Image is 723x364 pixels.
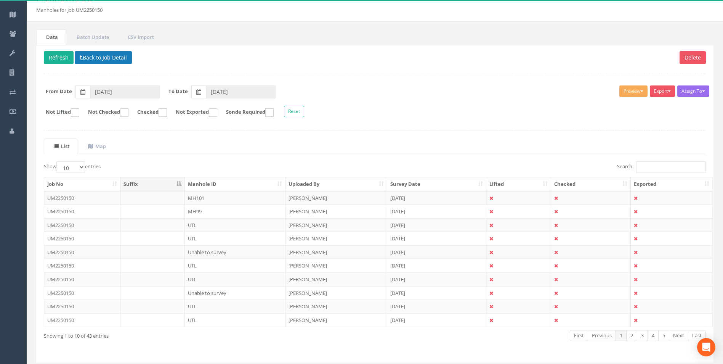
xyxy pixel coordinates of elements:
input: From Date [90,85,160,98]
td: [DATE] [387,286,486,300]
td: [DATE] [387,218,486,232]
td: UM2250150 [44,286,120,300]
a: CSV Import [118,29,162,45]
uib-tab-heading: Map [88,143,106,150]
td: UTL [185,232,286,245]
td: MH99 [185,205,286,218]
a: 1 [616,330,627,341]
th: Lifted: activate to sort column ascending [486,177,551,191]
a: 2 [626,330,637,341]
li: Manholes for Job UM2250150 [36,6,103,14]
th: Job No: activate to sort column ascending [44,177,120,191]
td: UM2250150 [44,259,120,272]
td: [DATE] [387,272,486,286]
td: [DATE] [387,245,486,259]
td: UM2250150 [44,245,120,259]
div: Showing 1 to 10 of 43 entries [44,329,313,340]
uib-tab-heading: List [54,143,69,150]
th: Exported: activate to sort column ascending [631,177,712,191]
label: To Date [168,88,188,95]
td: UTL [185,259,286,272]
a: 4 [648,330,659,341]
td: UTL [185,272,286,286]
label: Checked [130,108,167,117]
input: Search: [636,161,706,173]
td: [PERSON_NAME] [285,259,387,272]
label: From Date [46,88,72,95]
th: Survey Date: activate to sort column ascending [387,177,486,191]
td: [DATE] [387,205,486,218]
td: UTL [185,300,286,313]
a: Previous [588,330,616,341]
th: Manhole ID: activate to sort column ascending [185,177,286,191]
td: [PERSON_NAME] [285,313,387,327]
td: [PERSON_NAME] [285,205,387,218]
label: Not Lifted [38,108,79,117]
label: Sonde Required [218,108,274,117]
td: [DATE] [387,191,486,205]
button: Refresh [44,51,74,64]
a: 3 [637,330,648,341]
td: UM2250150 [44,205,120,218]
td: [PERSON_NAME] [285,272,387,286]
td: [PERSON_NAME] [285,245,387,259]
td: [PERSON_NAME] [285,218,387,232]
select: Showentries [56,161,85,173]
button: Export [650,85,675,97]
td: [DATE] [387,313,486,327]
td: [DATE] [387,259,486,272]
label: Show entries [44,161,101,173]
td: [PERSON_NAME] [285,191,387,205]
td: Unable to survey [185,245,286,259]
a: 5 [658,330,669,341]
td: UM2250150 [44,232,120,245]
label: Search: [617,161,706,173]
td: UM2250150 [44,300,120,313]
label: Not Exported [168,108,217,117]
td: UM2250150 [44,313,120,327]
button: Preview [619,85,648,97]
button: Delete [680,51,706,64]
td: UM2250150 [44,218,120,232]
td: MH101 [185,191,286,205]
a: First [570,330,588,341]
a: Data [36,29,66,45]
td: UM2250150 [44,272,120,286]
a: List [44,139,77,154]
a: Map [78,139,114,154]
a: Batch Update [67,29,117,45]
td: [PERSON_NAME] [285,286,387,300]
td: [DATE] [387,300,486,313]
a: Next [669,330,688,341]
label: Not Checked [80,108,128,117]
th: Checked: activate to sort column ascending [551,177,631,191]
button: Back to Job Detail [75,51,132,64]
td: UM2250150 [44,191,120,205]
div: Open Intercom Messenger [697,338,715,356]
td: UTL [185,313,286,327]
td: UTL [185,218,286,232]
th: Suffix: activate to sort column descending [120,177,185,191]
a: Last [688,330,706,341]
th: Uploaded By: activate to sort column ascending [285,177,387,191]
td: Unable to survey [185,286,286,300]
button: Reset [284,106,304,117]
td: [DATE] [387,232,486,245]
button: Assign To [677,85,709,97]
td: [PERSON_NAME] [285,300,387,313]
input: To Date [206,85,276,98]
td: [PERSON_NAME] [285,232,387,245]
